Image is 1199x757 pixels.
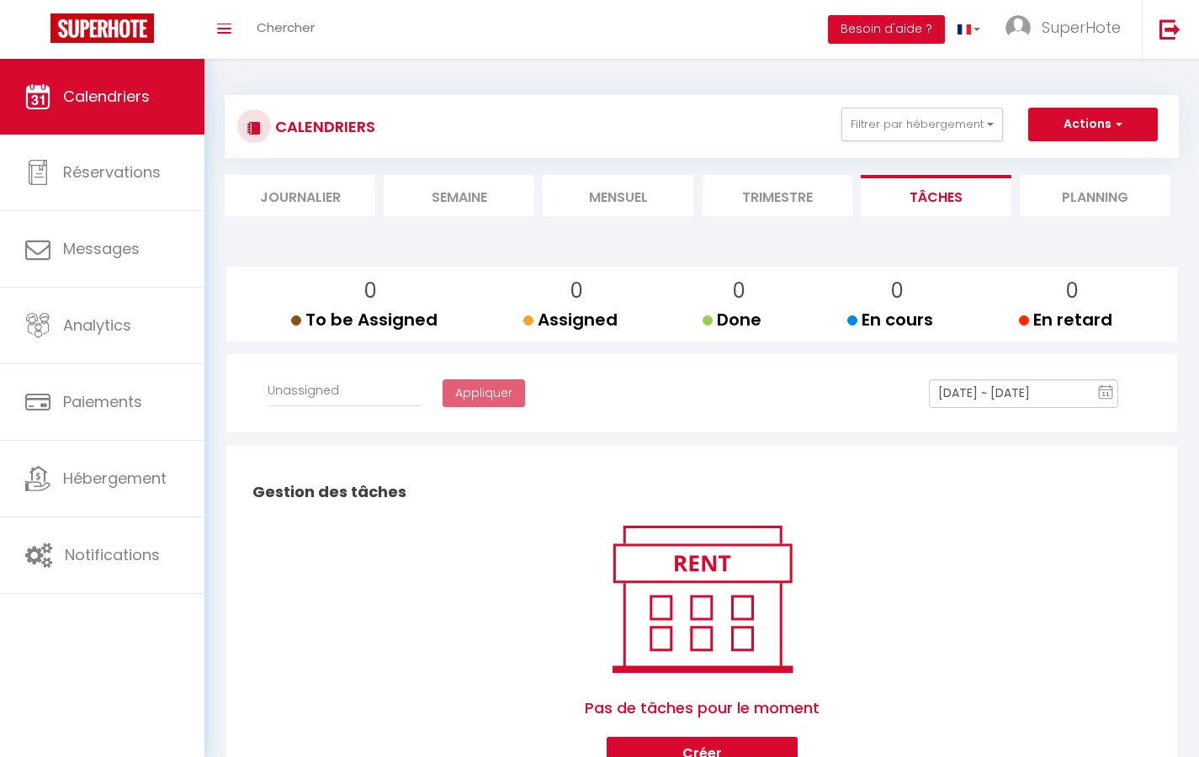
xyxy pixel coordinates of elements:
[271,108,375,146] h3: CALENDRIERS
[1102,390,1111,398] text: 11
[702,175,852,216] li: Trimestre
[703,308,761,331] span: Done
[305,275,438,307] p: 0
[384,175,534,216] li: Semaine
[595,518,809,680] img: rent.png
[50,13,154,43] img: Super Booking
[716,275,761,307] p: 0
[13,7,64,57] button: Ouvrir le widget de chat LiveChat
[63,161,161,183] span: Réservations
[861,275,933,307] p: 0
[248,466,1155,518] h2: Gestion des tâches
[225,175,375,216] li: Journalier
[1032,275,1112,307] p: 0
[841,108,1003,141] button: Filtrer par hébergement
[63,468,167,489] span: Hébergement
[585,680,820,737] span: Pas de tâches pour le moment
[929,379,1118,408] input: Select Date Range
[443,379,525,408] button: Appliquer
[257,19,315,36] span: Chercher
[828,15,945,44] button: Besoin d'aide ?
[63,315,131,336] span: Analytics
[523,308,618,331] span: Assigned
[537,275,618,307] p: 0
[1019,308,1112,331] span: En retard
[847,308,933,331] span: En cours
[1005,15,1031,40] img: ...
[543,175,693,216] li: Mensuel
[63,391,142,412] span: Paiements
[63,238,140,259] span: Messages
[65,544,160,565] span: Notifications
[861,175,1011,216] li: Tâches
[1028,108,1158,141] button: Actions
[1159,19,1180,40] img: logout
[63,86,150,107] span: Calendriers
[1042,17,1121,38] span: SuperHote
[1020,175,1170,216] li: Planning
[291,308,438,331] span: To be Assigned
